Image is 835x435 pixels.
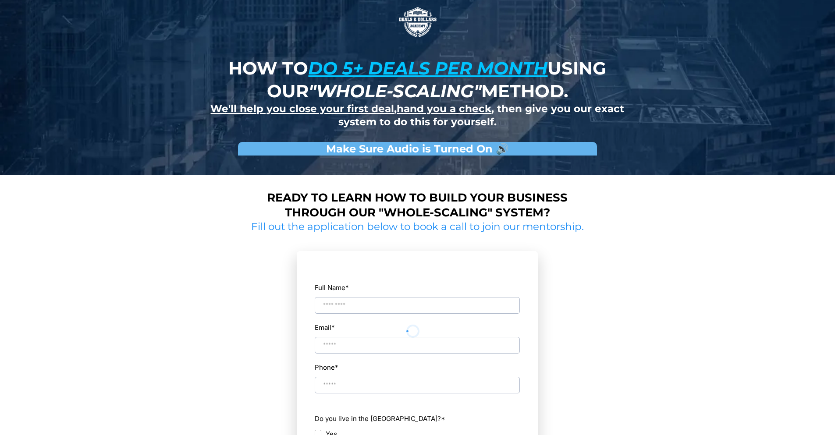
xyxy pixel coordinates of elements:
label: Full Name [315,282,349,294]
u: do 5+ deals per month [308,57,547,79]
label: Phone [315,361,338,373]
u: hand you a check [397,103,491,115]
label: Do you live in the [GEOGRAPHIC_DATA]? [315,413,520,424]
strong: Ready to learn how to build your business through our "whole-scaling" system? [267,191,568,219]
strong: , , then give you our exact system to do this for yourself. [210,103,624,128]
strong: How to using our method. [228,57,606,102]
strong: Make Sure Audio is Turned On 🔊 [326,142,509,155]
u: We'll help you close your first deal [210,103,394,115]
em: "whole-scaling" [309,80,481,102]
h2: Fill out the application below to book a call to join our mentorship. [248,220,587,233]
label: Email [315,322,335,333]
